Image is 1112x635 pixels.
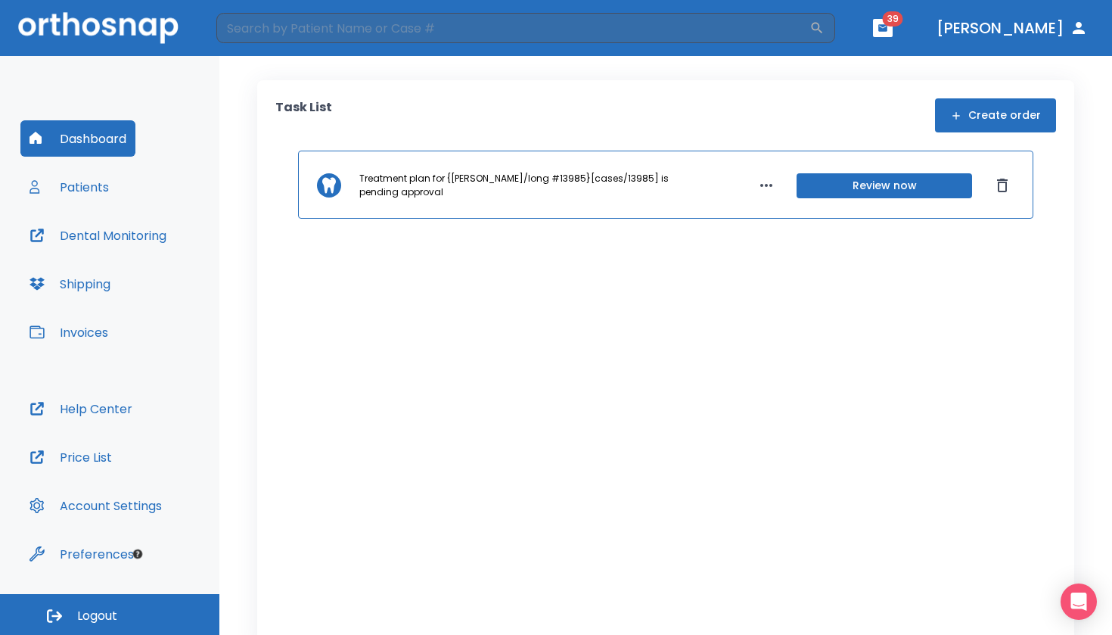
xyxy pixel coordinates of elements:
button: Preferences [20,536,143,572]
button: Dashboard [20,120,135,157]
img: Orthosnap [18,12,179,43]
button: Dental Monitoring [20,217,175,254]
div: Tooltip anchor [131,547,144,561]
button: [PERSON_NAME] [930,14,1094,42]
button: Patients [20,169,118,205]
div: Open Intercom Messenger [1061,584,1097,620]
button: Create order [935,98,1056,132]
button: Shipping [20,266,120,302]
p: Treatment plan for {[PERSON_NAME]/long #13985}[cases/13985] is pending approval [359,172,700,199]
p: Task List [275,98,332,132]
input: Search by Patient Name or Case # [216,13,809,43]
button: Review now [797,173,972,198]
span: Logout [77,608,117,624]
button: Price List [20,439,121,475]
span: 39 [883,11,903,26]
button: Dismiss [990,173,1014,198]
button: Invoices [20,314,117,350]
button: Help Center [20,391,141,427]
button: Account Settings [20,487,171,524]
